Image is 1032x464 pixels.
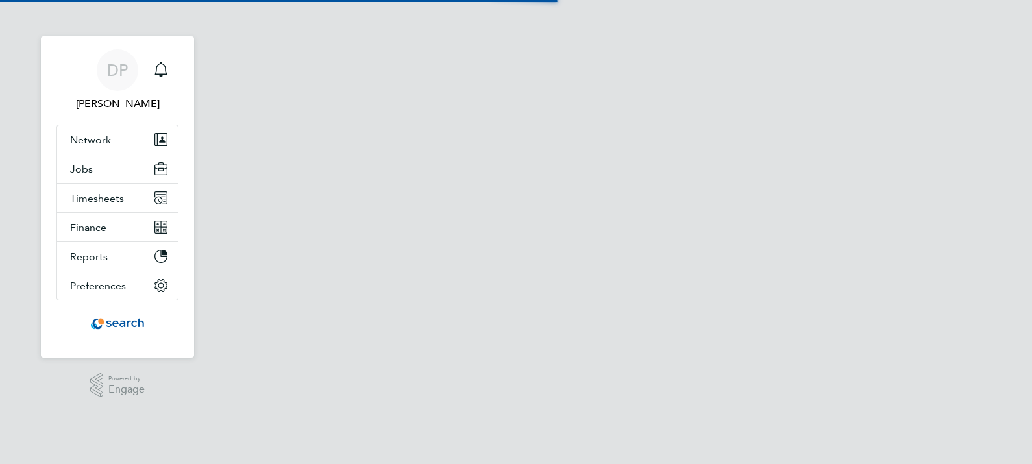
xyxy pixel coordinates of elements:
[56,96,178,112] span: Dan Proudfoot
[70,221,106,234] span: Finance
[41,36,194,358] nav: Main navigation
[57,242,178,271] button: Reports
[70,250,108,263] span: Reports
[90,373,145,398] a: Powered byEngage
[57,213,178,241] button: Finance
[70,163,93,175] span: Jobs
[108,384,145,395] span: Engage
[56,313,178,334] a: Go to home page
[70,192,124,204] span: Timesheets
[91,313,145,334] img: searchconsultancy-logo-retina.png
[108,373,145,384] span: Powered by
[57,184,178,212] button: Timesheets
[107,62,128,79] span: DP
[57,125,178,154] button: Network
[70,134,111,146] span: Network
[56,49,178,112] a: DP[PERSON_NAME]
[57,271,178,300] button: Preferences
[70,280,126,292] span: Preferences
[57,154,178,183] button: Jobs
